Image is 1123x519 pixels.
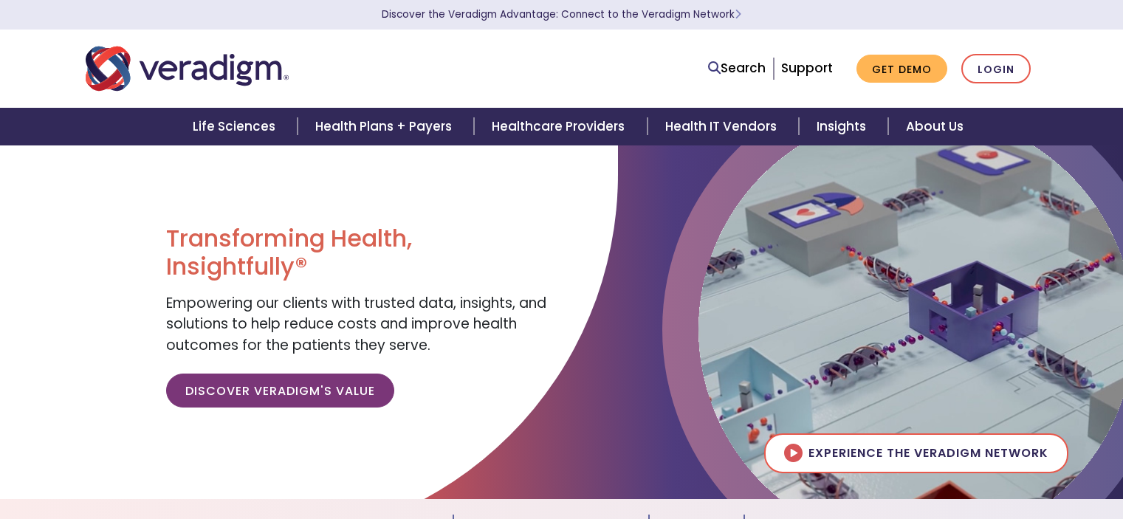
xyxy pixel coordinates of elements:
a: Search [708,58,766,78]
h1: Transforming Health, Insightfully® [166,224,550,281]
span: Empowering our clients with trusted data, insights, and solutions to help reduce costs and improv... [166,293,546,355]
a: Discover the Veradigm Advantage: Connect to the Veradigm NetworkLearn More [382,7,741,21]
span: Learn More [735,7,741,21]
a: Life Sciences [175,108,298,145]
a: Get Demo [856,55,947,83]
a: Healthcare Providers [474,108,647,145]
a: Health IT Vendors [648,108,799,145]
img: Veradigm logo [86,44,289,93]
a: Insights [799,108,888,145]
a: Discover Veradigm's Value [166,374,394,408]
a: Health Plans + Payers [298,108,474,145]
a: Login [961,54,1031,84]
a: About Us [888,108,981,145]
a: Support [781,59,833,77]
